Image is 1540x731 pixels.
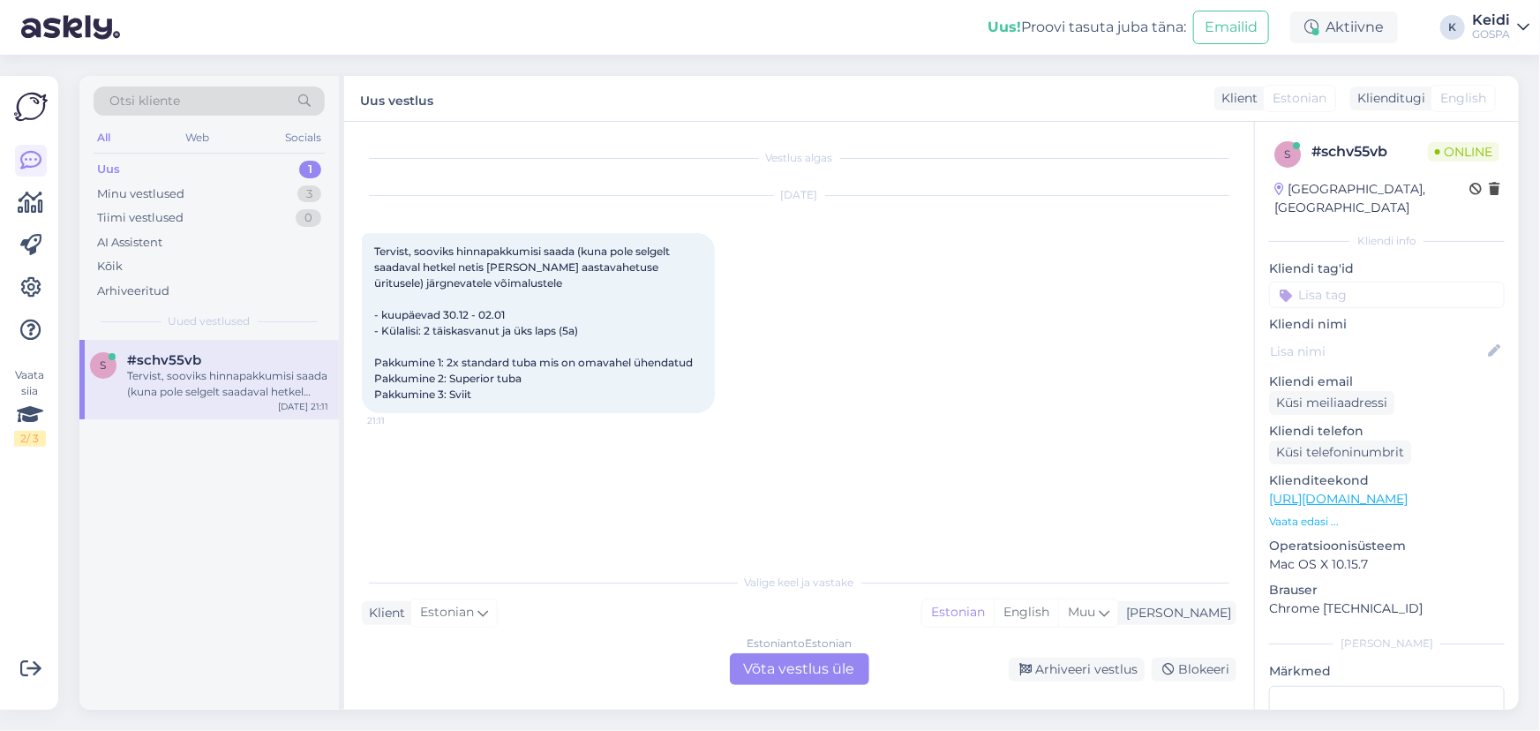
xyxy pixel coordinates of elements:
[97,283,169,300] div: Arhiveeritud
[360,87,433,110] label: Uus vestlus
[1269,282,1505,308] input: Lisa tag
[1290,11,1398,43] div: Aktiivne
[97,209,184,227] div: Tiimi vestlused
[994,599,1058,626] div: English
[109,92,180,110] span: Otsi kliente
[97,258,123,275] div: Kõik
[1269,581,1505,599] p: Brauser
[747,636,852,652] div: Estonian to Estonian
[1428,142,1499,162] span: Online
[169,313,251,329] span: Uued vestlused
[362,187,1236,203] div: [DATE]
[1472,13,1510,27] div: Keidi
[730,653,869,685] div: Võta vestlus üle
[1269,233,1505,249] div: Kliendi info
[1193,11,1269,44] button: Emailid
[1269,555,1505,574] p: Mac OS X 10.15.7
[1152,658,1236,682] div: Blokeeri
[299,161,321,178] div: 1
[1269,514,1505,530] p: Vaata edasi ...
[183,126,214,149] div: Web
[282,126,325,149] div: Socials
[127,368,328,400] div: Tervist, sooviks hinnapakkumisi saada (kuna pole selgelt saadaval hetkel netis [PERSON_NAME] aast...
[97,185,184,203] div: Minu vestlused
[988,17,1186,38] div: Proovi tasuta juba täna:
[1269,422,1505,441] p: Kliendi telefon
[1269,636,1505,652] div: [PERSON_NAME]
[1440,89,1486,108] span: English
[1440,15,1465,40] div: K
[97,161,120,178] div: Uus
[922,599,994,626] div: Estonian
[14,431,46,447] div: 2 / 3
[420,603,474,622] span: Estonian
[1274,180,1469,217] div: [GEOGRAPHIC_DATA], [GEOGRAPHIC_DATA]
[296,209,321,227] div: 0
[1270,342,1484,361] input: Lisa nimi
[1269,260,1505,278] p: Kliendi tag'id
[1269,373,1505,391] p: Kliendi email
[94,126,114,149] div: All
[1214,89,1258,108] div: Klient
[1009,658,1145,682] div: Arhiveeri vestlus
[1472,27,1510,41] div: GOSPA
[988,19,1021,35] b: Uus!
[1269,391,1394,415] div: Küsi meiliaadressi
[297,185,321,203] div: 3
[1269,471,1505,490] p: Klienditeekond
[97,234,162,252] div: AI Assistent
[362,604,405,622] div: Klient
[1472,13,1529,41] a: KeidiGOSPA
[367,414,433,427] span: 21:11
[14,367,46,447] div: Vaata siia
[1068,604,1095,620] span: Muu
[362,150,1236,166] div: Vestlus algas
[1269,599,1505,618] p: Chrome [TECHNICAL_ID]
[14,90,48,124] img: Askly Logo
[1311,141,1428,162] div: # schv55vb
[362,575,1236,591] div: Valige keel ja vastake
[101,358,107,372] span: s
[1350,89,1425,108] div: Klienditugi
[1269,441,1411,464] div: Küsi telefoninumbrit
[1273,89,1326,108] span: Estonian
[374,245,693,401] span: Tervist, sooviks hinnapakkumisi saada (kuna pole selgelt saadaval hetkel netis [PERSON_NAME] aast...
[127,352,201,368] span: #schv55vb
[1269,315,1505,334] p: Kliendi nimi
[1119,604,1231,622] div: [PERSON_NAME]
[1269,537,1505,555] p: Operatsioonisüsteem
[278,400,328,413] div: [DATE] 21:11
[1269,662,1505,681] p: Märkmed
[1269,491,1408,507] a: [URL][DOMAIN_NAME]
[1285,147,1291,161] span: s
